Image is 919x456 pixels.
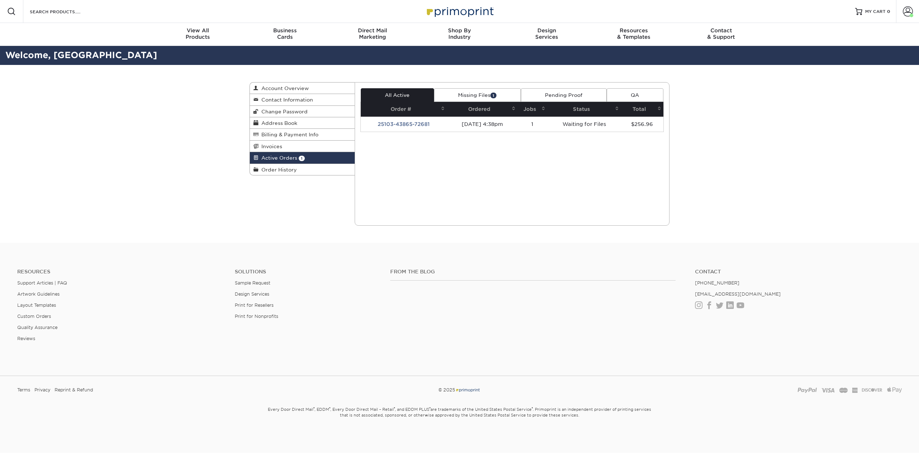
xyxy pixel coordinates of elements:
div: & Templates [590,27,677,40]
span: Contact [677,27,765,34]
div: © 2025 [310,385,608,395]
span: Billing & Payment Info [258,132,318,137]
td: 25103-43865-72681 [361,117,447,132]
a: All Active [361,88,434,102]
a: Direct MailMarketing [329,23,416,46]
a: Change Password [250,106,355,117]
span: Design [503,27,590,34]
span: Active Orders [258,155,297,161]
span: 1 [490,93,496,98]
a: Privacy [34,385,50,395]
div: & Support [677,27,765,40]
th: Total [621,102,663,117]
div: Products [154,27,242,40]
a: Design Services [235,291,269,297]
a: Quality Assurance [17,325,57,330]
a: Missing Files1 [434,88,521,102]
span: Order History [258,167,297,173]
a: Reviews [17,336,35,341]
a: Support Articles | FAQ [17,280,67,286]
a: Active Orders 1 [250,152,355,164]
td: [DATE] 4:38pm [447,117,518,132]
span: Direct Mail [329,27,416,34]
a: Layout Templates [17,302,56,308]
a: Print for Nonprofits [235,314,278,319]
small: Every Door Direct Mail , EDDM , Every Door Direct Mail – Retail , and EDDM PLUS are trademarks of... [249,404,670,436]
span: MY CART [865,9,886,15]
span: Business [242,27,329,34]
div: Services [503,27,590,40]
span: View All [154,27,242,34]
th: Status [547,102,621,117]
img: Primoprint [424,4,495,19]
a: QA [607,88,663,102]
span: Address Book [258,120,297,126]
sup: ® [329,406,330,410]
a: Custom Orders [17,314,51,319]
a: Pending Proof [521,88,607,102]
a: Contact Information [250,94,355,105]
span: Contact Information [258,97,313,103]
a: Resources& Templates [590,23,677,46]
img: Primoprint [455,387,480,392]
a: [PHONE_NUMBER] [695,280,740,286]
span: Resources [590,27,677,34]
div: Industry [416,27,503,40]
h4: Solutions [235,269,379,275]
sup: ® [394,406,395,410]
a: [EMAIL_ADDRESS][DOMAIN_NAME] [695,291,781,297]
span: Invoices [258,144,282,149]
a: Reprint & Refund [55,385,93,395]
input: SEARCH PRODUCTS..... [29,7,99,16]
h4: Resources [17,269,224,275]
th: Ordered [447,102,518,117]
a: DesignServices [503,23,590,46]
th: Jobs [518,102,547,117]
a: Contact& Support [677,23,765,46]
a: Billing & Payment Info [250,129,355,140]
a: BusinessCards [242,23,329,46]
a: Print for Resellers [235,302,274,308]
span: 1 [299,156,305,161]
td: $256.96 [621,117,663,132]
a: Shop ByIndustry [416,23,503,46]
h4: From the Blog [390,269,676,275]
a: Sample Request [235,280,270,286]
a: Account Overview [250,83,355,94]
th: Order # [361,102,447,117]
sup: ® [313,406,314,410]
a: View AllProducts [154,23,242,46]
a: Contact [695,269,902,275]
span: Account Overview [258,85,309,91]
sup: ® [532,406,533,410]
span: 0 [887,9,890,14]
a: Terms [17,385,30,395]
td: Waiting for Files [547,117,621,132]
a: Invoices [250,141,355,152]
div: Marketing [329,27,416,40]
sup: ® [429,406,430,410]
td: 1 [518,117,547,132]
a: Order History [250,164,355,175]
a: Address Book [250,117,355,129]
div: Cards [242,27,329,40]
a: Artwork Guidelines [17,291,60,297]
span: Shop By [416,27,503,34]
span: Change Password [258,109,308,114]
